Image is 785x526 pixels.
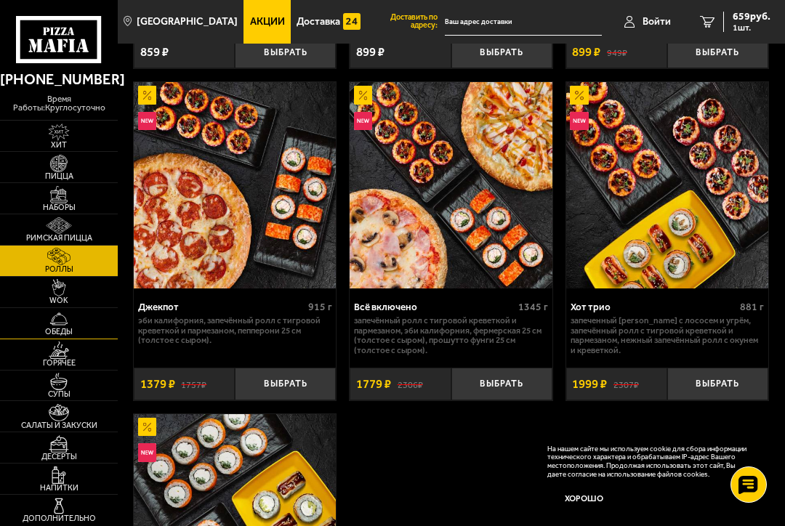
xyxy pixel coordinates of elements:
span: Войти [643,17,671,27]
img: Новинка [570,112,588,130]
span: 1999 ₽ [572,378,607,390]
button: Выбрать [667,36,768,68]
s: 2307 ₽ [613,379,639,389]
a: АкционныйНовинкаВсё включено [350,82,552,288]
p: Запечённый ролл с тигровой креветкой и пармезаном, Эби Калифорния, Фермерская 25 см (толстое с сы... [354,316,548,355]
span: 899 ₽ [356,46,385,58]
button: Выбрать [235,36,336,68]
s: 2306 ₽ [398,379,423,389]
a: АкционныйНовинкаДжекпот [134,82,336,288]
img: Хот трио [566,82,768,288]
img: Новинка [354,112,372,130]
div: Джекпот [138,301,305,312]
img: Акционный [354,86,372,104]
span: [GEOGRAPHIC_DATA] [137,17,238,27]
s: 1757 ₽ [181,379,206,389]
img: Акционный [570,86,588,104]
img: Джекпот [134,82,336,288]
span: Доставить по адресу: [366,14,445,30]
p: Эби Калифорния, Запечённый ролл с тигровой креветкой и пармезаном, Пепперони 25 см (толстое с сыр... [138,316,332,346]
button: Хорошо [547,486,621,511]
img: Акционный [138,418,156,436]
span: 899 ₽ [572,46,600,58]
span: 1779 ₽ [356,378,391,390]
button: Выбрать [451,368,552,400]
div: Хот трио [571,301,737,312]
span: 915 г [308,301,332,313]
p: На нашем сайте мы используем cookie для сбора информации технического характера и обрабатываем IP... [547,445,754,479]
span: 859 ₽ [140,46,169,58]
button: Выбрать [235,368,336,400]
img: 15daf4d41897b9f0e9f617042186c801.svg [343,12,361,31]
img: Новинка [138,443,156,461]
a: АкционныйНовинкаХот трио [566,82,768,288]
button: Выбрать [667,368,768,400]
img: Всё включено [350,82,552,288]
button: Выбрать [451,36,552,68]
img: Акционный [138,86,156,104]
span: 1379 ₽ [140,378,175,390]
s: 949 ₽ [607,46,627,57]
img: Новинка [138,112,156,130]
div: Всё включено [354,301,515,312]
span: 1 шт. [733,23,770,32]
span: 881 г [740,301,764,313]
span: 1345 г [518,301,548,313]
span: Акции [250,17,285,27]
span: Доставка [297,17,340,27]
span: 659 руб. [733,12,770,22]
input: Ваш адрес доставки [445,9,602,36]
p: Запеченный [PERSON_NAME] с лососем и угрём, Запечённый ролл с тигровой креветкой и пармезаном, Не... [571,316,765,355]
